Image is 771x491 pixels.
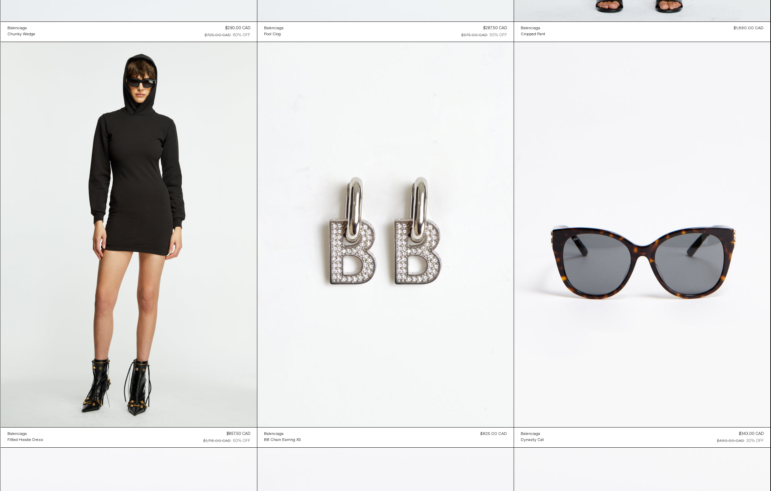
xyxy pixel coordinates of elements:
a: Fitted Hoodie Dress [7,437,43,443]
a: Pool Clog [264,31,284,37]
div: $725.00 CAD [205,32,231,38]
div: Chunky Wedge [7,32,35,37]
a: Balenciaga [7,25,35,31]
a: Balenciaga [521,25,545,31]
a: Cropped Pant [521,31,545,37]
a: Balenciaga [521,431,544,437]
div: Balenciaga [264,26,284,31]
img: Balenciaga BB Chain Earring XS [257,42,514,427]
a: Balenciaga [264,25,284,31]
div: $825.00 CAD [480,431,507,437]
div: 50% OFF [233,438,250,444]
div: $490.00 CAD [717,438,744,444]
div: $857.50 CAD [226,431,250,437]
div: $1,690.00 CAD [734,25,764,31]
div: Balenciaga [521,431,540,437]
div: Balenciaga [7,26,27,31]
div: Cropped Pant [521,32,545,37]
div: $575.00 CAD [461,32,487,38]
a: BB Chain Earring XS [264,437,301,443]
div: $287.50 CAD [483,25,507,31]
img: Balenciaga Fitted Hoodie Dress [1,42,257,427]
a: Chunky Wedge [7,31,35,37]
img: Balenciaga Dynasty Cat [514,42,770,427]
div: Balenciaga [264,431,284,437]
div: 30% OFF [746,438,764,444]
div: Balenciaga [521,26,540,31]
div: 50% OFF [490,32,507,38]
div: $343.00 CAD [739,431,764,437]
div: $290.00 CAD [225,25,250,31]
a: Balenciaga [264,431,301,437]
a: Dynasty Cat [521,437,544,443]
a: Balenciaga [7,431,43,437]
div: Pool Clog [264,32,281,37]
div: $1,715.00 CAD [203,438,231,444]
div: Balenciaga [7,431,27,437]
div: 60% OFF [233,32,250,38]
